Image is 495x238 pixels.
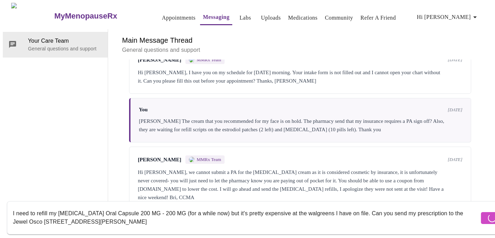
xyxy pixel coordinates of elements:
div: Hi [PERSON_NAME], I have you on my schedule for [DATE] morning. Your intake form is not filled ou... [138,68,462,85]
span: [PERSON_NAME] [138,57,181,63]
img: MMRX [189,57,195,63]
a: Medications [288,13,318,23]
p: General questions and support [28,45,102,52]
h3: MyMenopauseRx [54,12,117,21]
a: Uploads [261,13,281,23]
span: MMRx Team [197,157,221,162]
button: Uploads [258,11,284,25]
a: Appointments [162,13,196,23]
button: Messaging [200,10,232,25]
span: [DATE] [448,107,462,113]
button: Hi [PERSON_NAME] [414,10,482,24]
button: Community [322,11,356,25]
div: [PERSON_NAME] The cream that you recommended for my face is on hold. The pharmacy send that my in... [139,117,462,134]
span: Your Care Team [28,37,102,45]
span: You [139,107,148,113]
textarea: Send a message about your appointment [13,206,479,229]
a: Refer a Friend [360,13,396,23]
h6: Main Message Thread [122,35,478,46]
span: [PERSON_NAME] [138,157,181,163]
button: Medications [285,11,320,25]
img: MMRX [189,157,195,162]
span: Hi [PERSON_NAME] [417,12,479,22]
span: [DATE] [448,57,462,63]
a: Messaging [203,12,229,22]
button: Labs [234,11,256,25]
button: Appointments [159,11,198,25]
a: Labs [240,13,251,23]
p: General questions and support [122,46,478,54]
div: Your Care TeamGeneral questions and support [3,32,108,57]
a: Community [325,13,353,23]
span: MMRx Team [197,57,221,63]
img: MyMenopauseRx Logo [11,3,54,29]
div: Hi [PERSON_NAME], we cannot submit a PA for the [MEDICAL_DATA] cream as it is considered cosmetic... [138,168,462,202]
a: MyMenopauseRx [54,4,145,28]
button: Refer a Friend [358,11,399,25]
span: [DATE] [448,157,462,162]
